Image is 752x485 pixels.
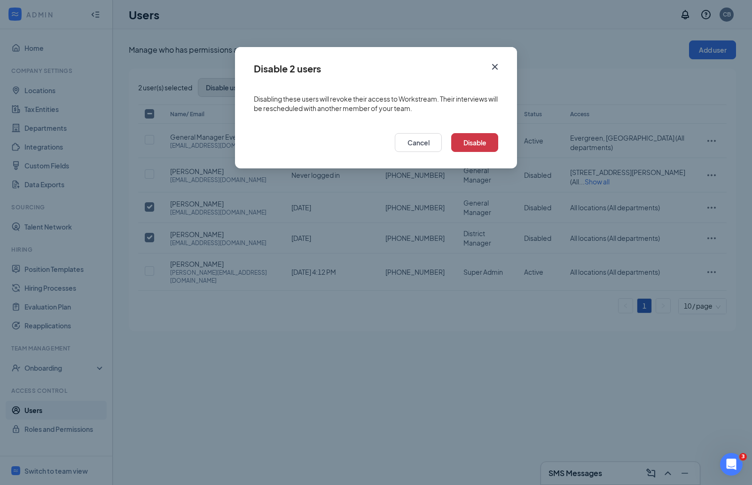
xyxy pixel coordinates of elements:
[489,61,501,72] svg: Cross
[451,133,498,152] button: Disable
[720,453,743,476] iframe: Intercom live chat
[254,64,321,74] div: Disable 2 users
[482,47,517,77] button: Close
[739,453,747,461] span: 3
[254,94,498,113] span: Disabling these users will revoke their access to Workstream. Their interviews will be reschedule...
[395,133,442,152] button: Cancel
